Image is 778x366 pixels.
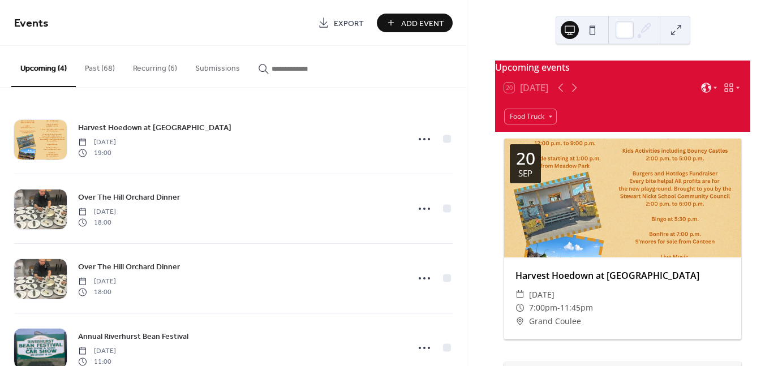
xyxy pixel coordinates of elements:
button: Past (68) [76,46,124,86]
div: Sep [518,169,532,178]
span: - [557,301,560,315]
button: Add Event [377,14,453,32]
span: Add Event [401,18,444,29]
span: [DATE] [78,346,116,356]
a: Over The Hill Orchard Dinner [78,191,180,204]
span: Annual Riverhurst Bean Festival [78,331,188,343]
span: [DATE] [78,207,116,217]
span: 11:45pm [560,301,593,315]
span: Grand Coulee [529,315,581,328]
button: Recurring (6) [124,46,186,86]
span: 7:00pm [529,301,557,315]
span: 18:00 [78,217,116,227]
span: Over The Hill Orchard Dinner [78,192,180,204]
span: Over The Hill Orchard Dinner [78,261,180,273]
span: Harvest Hoedown at [GEOGRAPHIC_DATA] [78,122,231,134]
a: Export [310,14,372,32]
button: Submissions [186,46,249,86]
a: Harvest Hoedown at [GEOGRAPHIC_DATA] [78,121,231,134]
div: ​ [515,288,525,302]
span: [DATE] [529,288,555,302]
div: ​ [515,315,525,328]
span: Export [334,18,364,29]
span: Events [14,12,49,35]
span: [DATE] [78,277,116,287]
div: 20 [516,150,535,167]
a: Over The Hill Orchard Dinner [78,260,180,273]
div: ​ [515,301,525,315]
span: [DATE] [78,137,116,148]
span: 19:00 [78,148,116,158]
button: Upcoming (4) [11,46,76,87]
div: Upcoming events [495,61,750,74]
a: Annual Riverhurst Bean Festival [78,330,188,343]
span: 18:00 [78,287,116,297]
div: Harvest Hoedown at [GEOGRAPHIC_DATA] [504,269,741,282]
